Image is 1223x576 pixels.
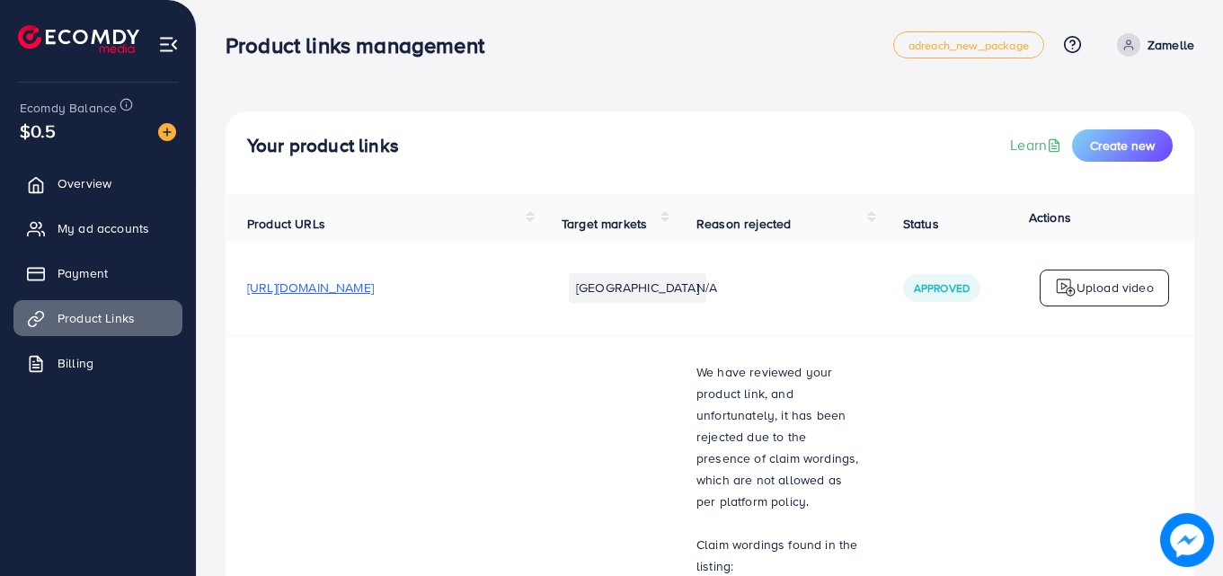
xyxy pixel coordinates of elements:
[58,264,108,282] span: Payment
[1055,277,1077,298] img: logo
[247,135,399,157] h4: Your product links
[1148,34,1194,56] p: Zamelle
[903,215,939,233] span: Status
[1072,129,1173,162] button: Create new
[1010,135,1065,155] a: Learn
[696,215,791,233] span: Reason rejected
[13,255,182,291] a: Payment
[58,309,135,327] span: Product Links
[18,25,139,53] img: logo
[158,34,179,55] img: menu
[247,279,374,297] span: [URL][DOMAIN_NAME]
[58,174,111,192] span: Overview
[13,165,182,201] a: Overview
[20,118,57,144] span: $0.5
[20,99,117,117] span: Ecomdy Balance
[226,32,499,58] h3: Product links management
[13,345,182,381] a: Billing
[58,354,93,372] span: Billing
[1160,513,1214,567] img: image
[247,215,325,233] span: Product URLs
[908,40,1029,51] span: adreach_new_package
[158,123,176,141] img: image
[893,31,1044,58] a: adreach_new_package
[562,215,647,233] span: Target markets
[58,219,149,237] span: My ad accounts
[914,280,970,296] span: Approved
[569,273,706,302] li: [GEOGRAPHIC_DATA]
[1110,33,1194,57] a: Zamelle
[696,279,717,297] span: N/A
[13,210,182,246] a: My ad accounts
[13,300,182,336] a: Product Links
[1077,277,1154,298] p: Upload video
[696,361,860,512] p: We have reviewed your product link, and unfortunately, it has been rejected due to the presence o...
[1090,137,1155,155] span: Create new
[1029,208,1071,226] span: Actions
